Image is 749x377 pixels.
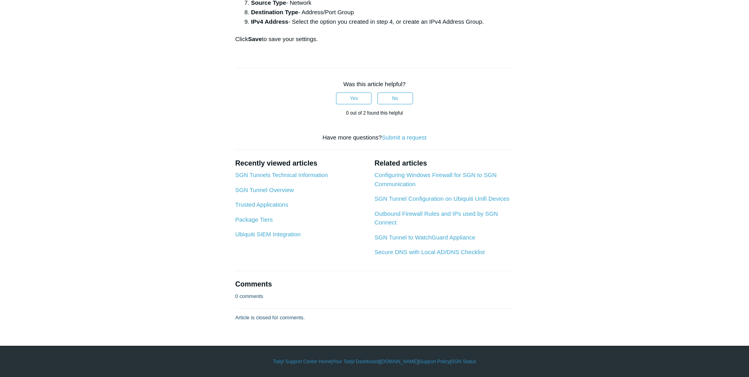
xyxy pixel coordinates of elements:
p: Article is closed for comments. [235,314,305,322]
button: This article was not helpful [377,92,413,104]
a: Todyl Support Center Home [273,358,331,365]
a: Support Policy [419,358,450,365]
a: Secure DNS with Local AD/DNS Checklist [374,249,484,255]
strong: IPv4 Address [251,18,289,25]
a: SGN Tunnel Configuration on Ubiquiti Unifi Devices [374,195,509,202]
a: Trusted Applications [235,201,289,208]
a: [DOMAIN_NAME] [380,358,418,365]
h2: Related articles [374,158,514,169]
div: | | | | [146,358,604,365]
h2: Recently viewed articles [235,158,367,169]
span: 0 out of 2 found this helpful [346,110,403,116]
div: Have more questions? [235,133,514,142]
strong: Destination Type [251,9,298,15]
p: Click to save your settings. [235,34,514,44]
li: - Address/Port Group [251,8,514,17]
a: Package Tiers [235,216,273,223]
a: SGN Tunnel to WatchGuard Appliance [374,234,475,241]
span: Was this article helpful? [344,81,406,87]
a: Outbound Firewall Rules and IPs used by SGN Connect [374,210,498,226]
a: Your Todyl Dashboard [332,358,379,365]
p: 0 comments [235,292,263,300]
button: This article was helpful [336,92,372,104]
a: Configuring Windows Firewall for SGN to SGN Communication [374,172,496,187]
a: SGN Status [451,358,476,365]
a: SGN Tunnels Technical Information [235,172,328,178]
strong: Save [248,36,262,42]
a: Submit a request [382,134,426,141]
a: Ubiquiti SIEM Integration [235,231,301,238]
a: SGN Tunnel Overview [235,187,294,193]
li: - Select the option you created in step 4, or create an IPv4 Address Group. [251,17,514,26]
h2: Comments [235,279,514,290]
